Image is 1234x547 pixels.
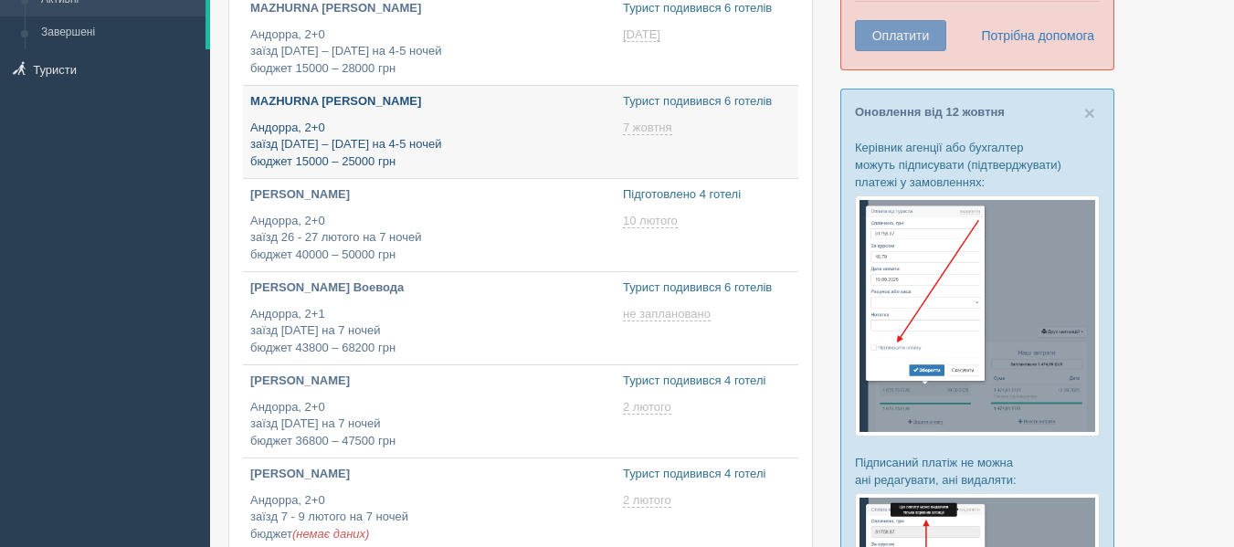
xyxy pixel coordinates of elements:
[250,306,608,357] p: Андорра, 2+1 заїзд [DATE] на 7 ночей бюджет 43800 – 68200 грн
[623,493,671,508] span: 2 лютого
[623,279,791,297] p: Турист подивився 6 готелів
[250,93,608,110] p: MAZHURNA [PERSON_NAME]
[243,179,616,271] a: [PERSON_NAME] Андорра, 2+0заїзд 26 - 27 лютого на 7 ночейбюджет 40000 – 50000 грн
[623,214,678,228] span: 10 лютого
[623,493,674,508] a: 2 лютого
[250,186,608,204] p: [PERSON_NAME]
[623,466,791,483] p: Турист подивився 4 готелі
[855,454,1100,489] p: Підписаний платіж не можна ані редагувати, ані видаляти:
[250,399,608,450] p: Андорра, 2+0 заїзд [DATE] на 7 ночей бюджет 36800 – 47500 грн
[623,27,664,42] a: [DATE]
[623,373,791,390] p: Турист подивився 4 готелі
[250,466,608,483] p: [PERSON_NAME]
[250,373,608,390] p: [PERSON_NAME]
[855,139,1100,191] p: Керівник агенції або бухгалтер можуть підписувати (підтверджувати) платежі у замовленнях:
[969,20,1095,51] a: Потрібна допомога
[250,26,608,78] p: Андорра, 2+0 заїзд [DATE] – [DATE] на 4-5 ночей бюджет 15000 – 28000 грн
[623,93,791,110] p: Турист подивився 6 готелів
[623,121,675,135] a: 7 жовтня
[623,214,680,228] a: 10 лютого
[250,492,608,543] p: Андорра, 2+0 заїзд 7 - 9 лютого на 7 ночей бюджет
[250,279,608,297] p: [PERSON_NAME] Воевода
[33,16,206,49] a: Завершені
[1084,103,1095,122] button: Close
[623,186,791,204] p: Підготовлено 4 готелі
[250,120,608,171] p: Андорра, 2+0 заїзд [DATE] – [DATE] на 4-5 ночей бюджет 15000 – 25000 грн
[243,272,616,364] a: [PERSON_NAME] Воевода Андорра, 2+1заїзд [DATE] на 7 ночейбюджет 43800 – 68200 грн
[1084,102,1095,123] span: ×
[243,365,616,458] a: [PERSON_NAME] Андорра, 2+0заїзд [DATE] на 7 ночейбюджет 36800 – 47500 грн
[623,400,671,415] span: 2 лютого
[250,213,608,264] p: Андорра, 2+0 заїзд 26 - 27 лютого на 7 ночей бюджет 40000 – 50000 грн
[855,105,1005,119] a: Оновлення від 12 жовтня
[623,400,674,415] a: 2 лютого
[623,307,711,321] span: не заплановано
[292,527,369,541] span: (немає даних)
[623,121,672,135] span: 7 жовтня
[623,307,714,321] a: не заплановано
[623,27,660,42] span: [DATE]
[243,86,616,178] a: MAZHURNA [PERSON_NAME] Андорра, 2+0заїзд [DATE] – [DATE] на 4-5 ночейбюджет 15000 – 25000 грн
[855,195,1100,437] img: %D0%BF%D1%96%D0%B4%D1%82%D0%B2%D0%B5%D1%80%D0%B4%D0%B6%D0%B5%D0%BD%D0%BD%D1%8F-%D0%BE%D0%BF%D0%BB...
[855,20,946,51] button: Оплатити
